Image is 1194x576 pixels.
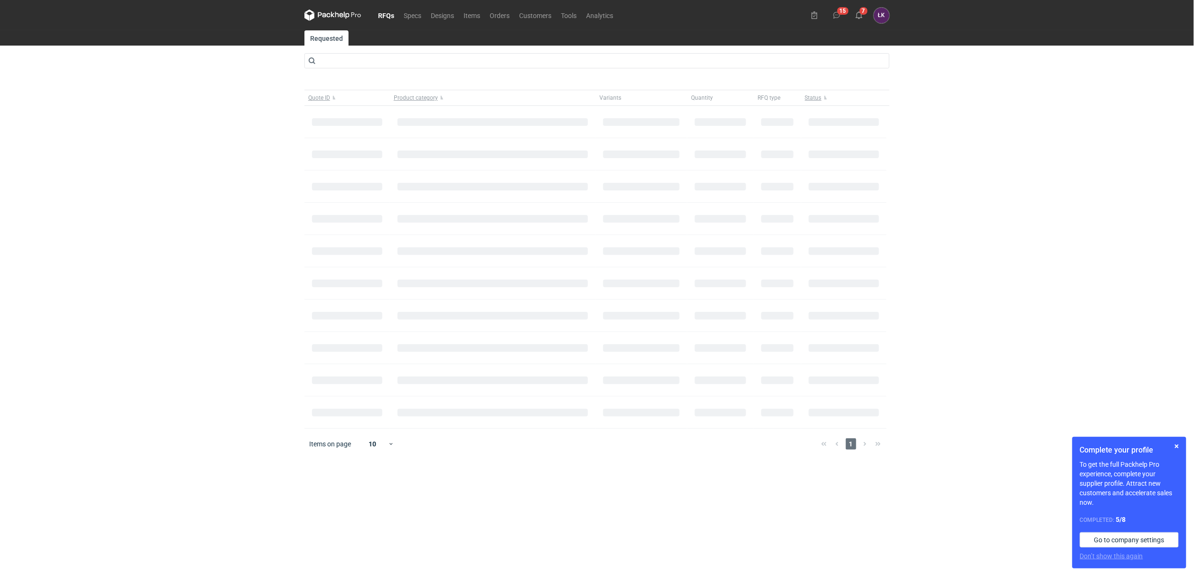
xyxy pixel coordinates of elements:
span: RFQ type [758,94,780,102]
button: Status [801,90,887,105]
a: Customers [514,9,556,21]
div: Łukasz Kowalski [874,8,890,23]
a: Designs [426,9,459,21]
p: To get the full Packhelp Pro experience, complete your supplier profile. Attract new customers an... [1080,460,1179,507]
button: 15 [829,8,844,23]
h1: Complete your profile [1080,444,1179,456]
a: Orders [485,9,514,21]
a: Requested [304,30,349,46]
span: Status [805,94,822,102]
span: Product category [394,94,438,102]
a: Items [459,9,485,21]
span: Quote ID [308,94,330,102]
button: Quote ID [304,90,390,105]
span: 1 [846,438,856,450]
button: Don’t show this again [1080,551,1143,561]
a: Analytics [581,9,618,21]
button: ŁK [874,8,890,23]
div: Completed: [1080,515,1179,525]
a: RFQs [373,9,399,21]
span: Quantity [691,94,713,102]
span: Variants [599,94,621,102]
a: Go to company settings [1080,532,1179,548]
button: Skip for now [1171,441,1183,452]
button: 7 [852,8,867,23]
a: Specs [399,9,426,21]
button: Product category [390,90,596,105]
span: Items on page [309,439,351,449]
svg: Packhelp Pro [304,9,361,21]
strong: 5 / 8 [1116,516,1126,523]
div: 10 [357,437,388,451]
a: Tools [556,9,581,21]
